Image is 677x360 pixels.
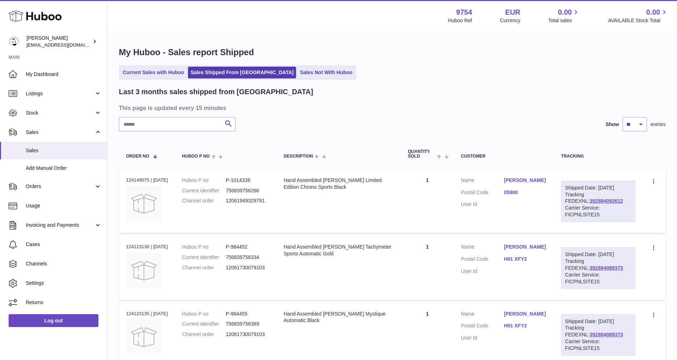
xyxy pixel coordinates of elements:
[9,314,98,327] a: Log out
[565,272,632,285] div: Carrier Service: FICPNLSITE15
[26,71,102,78] span: My Dashboard
[461,322,504,331] dt: Postal Code
[182,177,226,184] dt: Huboo P no
[284,311,393,324] div: Hand Assembled [PERSON_NAME] Mystique Automatic Black
[226,187,269,194] dd: 756839756266
[565,318,632,325] div: Shipped Date: [DATE]
[448,17,472,24] div: Huboo Ref
[500,17,521,24] div: Currency
[408,149,435,159] span: Quantity Sold
[505,8,520,17] strong: EUR
[504,311,547,317] a: [PERSON_NAME]
[284,154,313,159] span: Description
[590,265,623,271] a: 392884089373
[182,187,226,194] dt: Current identifier
[120,67,187,78] a: Current Sales with Huboo
[226,197,269,204] dd: 12061949329791
[26,202,102,209] span: Usage
[182,244,226,250] dt: Huboo P no
[646,8,660,17] span: 0.00
[26,129,94,136] span: Sales
[182,254,226,261] dt: Current identifier
[561,181,635,222] div: Tracking FEDEXNL:
[182,331,226,338] dt: Channel order
[504,256,547,263] a: H91 XFY2
[565,184,632,191] div: Shipped Date: [DATE]
[26,241,102,248] span: Cases
[26,183,94,190] span: Orders
[456,8,472,17] strong: 9754
[284,177,393,191] div: Hand Assembled [PERSON_NAME] Limited Edition Chrono Sports Black
[26,35,91,48] div: [PERSON_NAME]
[284,244,393,257] div: Hand Assembled [PERSON_NAME] Tachymeter Sports Automatic Gold
[126,154,149,159] span: Order No
[461,311,504,319] dt: Name
[26,280,102,287] span: Settings
[461,244,504,252] dt: Name
[401,170,454,233] td: 1
[226,244,269,250] dd: P-984452
[606,121,619,128] label: Show
[126,177,168,183] div: 124149075 | [DATE]
[9,36,19,47] img: info@fieldsluxury.london
[126,311,168,317] div: 124123135 | [DATE]
[548,8,580,24] a: 0.00 Total sales
[561,154,635,159] div: Tracking
[461,268,504,275] dt: User Id
[188,67,296,78] a: Sales Shipped From [GEOGRAPHIC_DATA]
[182,264,226,271] dt: Channel order
[26,299,102,306] span: Returns
[401,236,454,299] td: 1
[461,177,504,186] dt: Name
[548,17,580,24] span: Total sales
[565,338,632,352] div: Carrier Service: FICPNLSITE15
[461,189,504,198] dt: Postal Code
[26,147,102,154] span: Sales
[119,104,664,112] h3: This page is updated every 15 minutes
[182,154,210,159] span: Huboo P no
[651,121,666,128] span: entries
[119,87,313,97] h2: Last 3 months sales shipped from [GEOGRAPHIC_DATA]
[298,67,355,78] a: Sales Not With Huboo
[561,247,635,289] div: Tracking FEDEXNL:
[461,201,504,208] dt: User Id
[558,8,572,17] span: 0.00
[608,17,668,24] span: AVAILABLE Stock Total
[182,321,226,327] dt: Current identifier
[182,311,226,317] dt: Huboo P no
[26,222,94,229] span: Invoicing and Payments
[504,322,547,329] a: H91 XFY2
[226,264,269,271] dd: 12061730079103
[504,244,547,250] a: [PERSON_NAME]
[461,335,504,341] dt: User Id
[504,189,547,196] a: 05900
[561,314,635,356] div: Tracking FEDEXNL:
[608,8,668,24] a: 0.00 AVAILABLE Stock Total
[26,90,94,97] span: Listings
[461,256,504,264] dt: Postal Code
[126,244,168,250] div: 124123136 | [DATE]
[119,47,666,58] h1: My Huboo - Sales report Shipped
[590,332,623,337] a: 392884089373
[26,42,105,48] span: [EMAIL_ADDRESS][DOMAIN_NAME]
[26,260,102,267] span: Channels
[565,205,632,218] div: Carrier Service: FICPNLSITE15
[226,331,269,338] dd: 12061730079103
[504,177,547,184] a: [PERSON_NAME]
[126,319,162,355] img: no-photo.jpg
[226,254,269,261] dd: 756839756334
[126,253,162,288] img: no-photo.jpg
[226,311,269,317] dd: P-984455
[590,198,623,204] a: 392884092612
[565,251,632,258] div: Shipped Date: [DATE]
[461,154,547,159] div: Customer
[26,110,94,116] span: Stock
[126,186,162,221] img: no-photo.jpg
[182,197,226,204] dt: Channel order
[26,165,102,172] span: Add Manual Order
[226,177,269,184] dd: P-1014336
[226,321,269,327] dd: 756839756389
